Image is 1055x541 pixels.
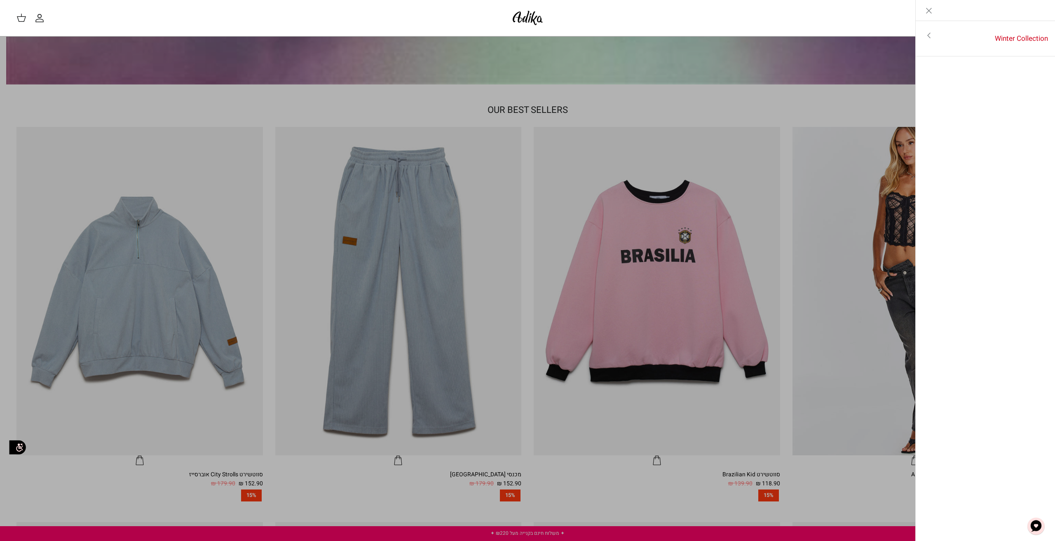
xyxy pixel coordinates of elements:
[35,13,48,23] a: החשבון שלי
[510,8,545,28] img: Adika IL
[6,436,29,459] img: accessibility_icon02.svg
[1024,514,1048,539] button: צ'אט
